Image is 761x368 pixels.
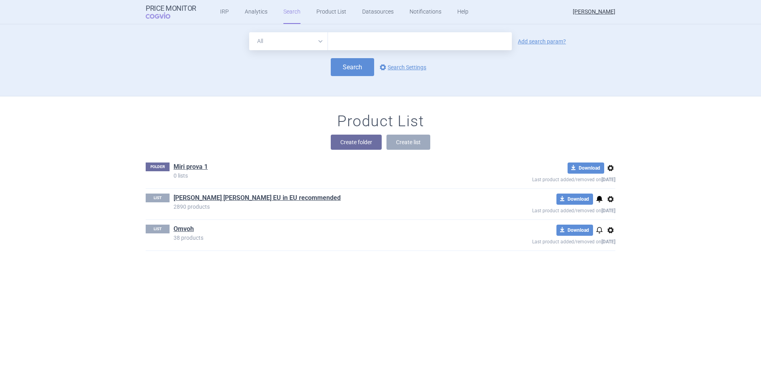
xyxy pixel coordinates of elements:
[146,225,170,233] p: LIST
[174,194,341,204] h1: Eli Lilly EU in EU recommended
[146,4,196,20] a: Price MonitorCOGVIO
[174,225,194,235] h1: Omvoh
[174,162,208,171] a: Miri prova 1
[146,12,181,19] span: COGVIO
[568,162,604,174] button: Download
[601,177,615,182] strong: [DATE]
[386,135,430,150] button: Create list
[474,236,615,246] p: Last product added/removed on
[474,205,615,215] p: Last product added/removed on
[146,162,170,171] p: FOLDER
[174,173,474,178] p: 0 lists
[601,208,615,213] strong: [DATE]
[174,225,194,233] a: Omvoh
[174,235,474,241] p: 38 products
[174,162,208,173] h1: Miri prova 1
[146,4,196,12] strong: Price Monitor
[556,225,593,236] button: Download
[556,194,593,205] button: Download
[337,112,424,131] h1: Product List
[174,194,341,202] a: [PERSON_NAME] [PERSON_NAME] EU in EU recommended
[474,174,615,184] p: Last product added/removed on
[601,239,615,245] strong: [DATE]
[146,194,170,202] p: LIST
[378,63,426,72] a: Search Settings
[331,58,374,76] button: Search
[518,39,566,44] a: Add search param?
[174,204,474,209] p: 2890 products
[331,135,382,150] button: Create folder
